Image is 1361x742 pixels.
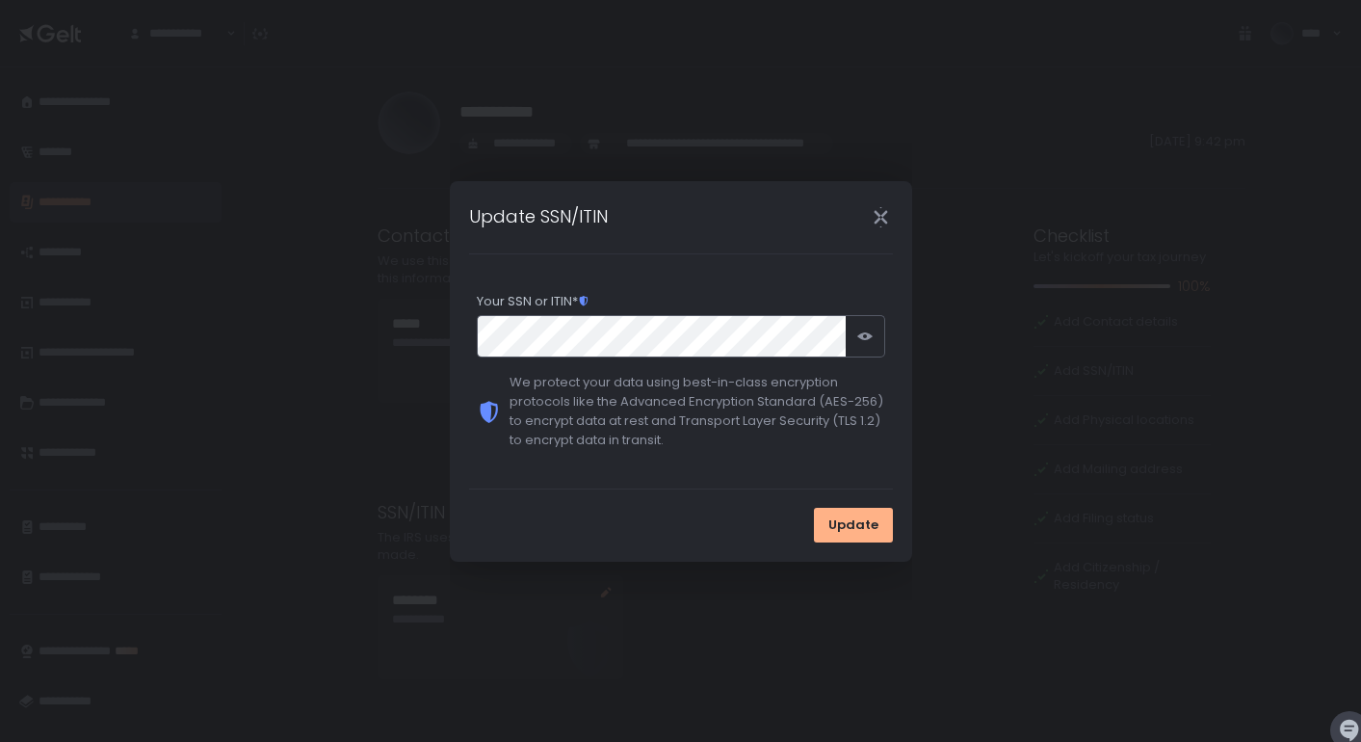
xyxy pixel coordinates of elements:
button: Update [814,508,893,543]
span: Your SSN or ITIN* [477,293,589,310]
span: Update [828,517,878,534]
div: We protect your data using best-in-class encryption protocols like the Advanced Encryption Standa... [510,373,885,450]
h1: Update SSN/ITIN [469,203,608,229]
div: Close [851,206,912,228]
